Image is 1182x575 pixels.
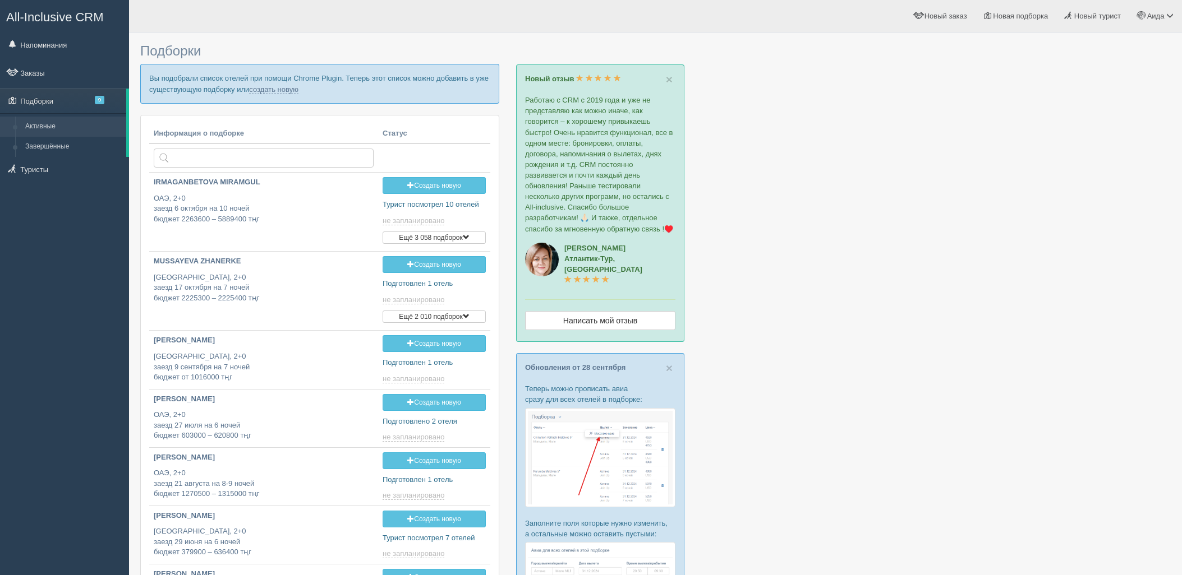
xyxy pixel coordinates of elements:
a: не запланировано [383,295,447,304]
a: не запланировано [383,374,447,383]
a: Написать мой отзыв [525,311,675,330]
a: Создать новую [383,256,486,273]
a: All-Inclusive CRM [1,1,128,31]
a: не запланировано [383,433,447,442]
p: [PERSON_NAME] [154,452,374,463]
p: Подготовлен 1 отель [383,279,486,289]
a: Создать новую [383,335,486,352]
span: Новый заказ [925,12,967,20]
img: %D0%BF%D0%BE%D0%B4%D0%B1%D0%BE%D1%80%D0%BA%D0%B0-%D0%B0%D0%B2%D0%B8%D0%B0-1-%D1%81%D1%80%D0%BC-%D... [525,408,675,507]
button: Ещё 3 058 подборок [383,231,486,244]
a: Создать новую [383,511,486,527]
button: Close [666,362,673,374]
span: не запланировано [383,433,444,442]
span: Новый турист [1074,12,1121,20]
p: Подготовлено 2 отеля [383,416,486,427]
span: не запланировано [383,549,444,558]
a: не запланировано [383,549,447,558]
p: Подготовлен 1 отель [383,475,486,485]
span: × [666,361,673,374]
p: [PERSON_NAME] [154,335,374,346]
p: ОАЭ, 2+0 заезд 27 июля на 6 ночей бюджет 603000 – 620800 тңг [154,410,374,441]
a: Создать новую [383,177,486,194]
p: Вы подобрали список отелей при помощи Chrome Plugin. Теперь этот список можно добавить в уже суще... [140,64,499,103]
a: создать новую [249,85,298,94]
a: Создать новую [383,452,486,469]
p: Работаю с CRM с 2019 года и уже не представляю как можно иначе, как говорится – к хорошему привык... [525,95,675,234]
a: [PERSON_NAME]Атлантик-Тур, [GEOGRAPHIC_DATA] [564,244,642,284]
a: Новый отзыв [525,75,621,83]
a: IRMAGANBETOVA MIRAMGUL ОАЭ, 2+0заезд 6 октября на 10 ночейбюджет 2263600 – 5889400 тңг [149,173,378,234]
button: Close [666,73,673,85]
span: × [666,73,673,86]
th: Информация о подборке [149,124,378,144]
span: 9 [95,96,104,104]
p: Заполните поля которые нужно изменить, а остальные можно оставить пустыми: [525,518,675,539]
p: Подготовлен 1 отель [383,358,486,368]
span: All-Inclusive CRM [6,10,104,24]
span: не запланировано [383,295,444,304]
img: aicrm_2143.jpg [525,243,559,276]
p: MUSSAYEVA ZHANERKE [154,256,374,267]
th: Статус [378,124,490,144]
a: [PERSON_NAME] [GEOGRAPHIC_DATA], 2+0заезд 9 сентября на 7 ночейбюджет от 1016000 тңг [149,331,378,387]
p: Теперь можно прописать авиа сразу для всех отелей в подборке: [525,383,675,405]
span: Новая подборка [993,12,1048,20]
a: [PERSON_NAME] [GEOGRAPHIC_DATA], 2+0заезд 29 июня на 6 ночейбюджет 379900 – 636400 тңг [149,506,378,563]
p: Турист посмотрел 7 отелей [383,533,486,544]
input: Поиск по стране или туристу [154,149,374,168]
p: IRMAGANBETOVA MIRAMGUL [154,177,374,188]
p: [PERSON_NAME] [154,511,374,521]
a: Обновления от 28 сентября [525,363,626,372]
p: ОАЭ, 2+0 заезд 21 августа на 8-9 ночей бюджет 1270500 – 1315000 тңг [154,468,374,499]
p: [GEOGRAPHIC_DATA], 2+0 заезд 29 июня на 6 ночей бюджет 379900 – 636400 тңг [154,526,374,558]
a: не запланировано [383,491,447,500]
a: [PERSON_NAME] ОАЭ, 2+0заезд 27 июля на 6 ночейбюджет 603000 – 620800 тңг [149,389,378,446]
p: Турист посмотрел 10 отелей [383,200,486,210]
a: Создать новую [383,394,486,411]
a: не запланировано [383,216,447,225]
span: не запланировано [383,216,444,225]
a: Завершённые [20,137,126,157]
span: не запланировано [383,374,444,383]
p: [GEOGRAPHIC_DATA], 2+0 заезд 9 сентября на 7 ночей бюджет от 1016000 тңг [154,351,374,383]
p: ОАЭ, 2+0 заезд 6 октября на 10 ночей бюджет 2263600 – 5889400 тңг [154,193,374,225]
span: не запланировано [383,491,444,500]
button: Ещё 2 010 подборок [383,310,486,323]
p: [GEOGRAPHIC_DATA], 2+0 заезд 17 октября на 7 ночей бюджет 2225300 – 2225400 тңг [154,272,374,304]
a: MUSSAYEVA ZHANERKE [GEOGRAPHIC_DATA], 2+0заезд 17 октября на 7 ночейбюджет 2225300 – 2225400 тңг [149,252,378,313]
span: Подборки [140,43,201,58]
span: Аида [1147,12,1165,20]
a: [PERSON_NAME] ОАЭ, 2+0заезд 21 августа на 8-9 ночейбюджет 1270500 – 1315000 тңг [149,448,378,504]
a: Активные [20,117,126,137]
p: [PERSON_NAME] [154,394,374,405]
